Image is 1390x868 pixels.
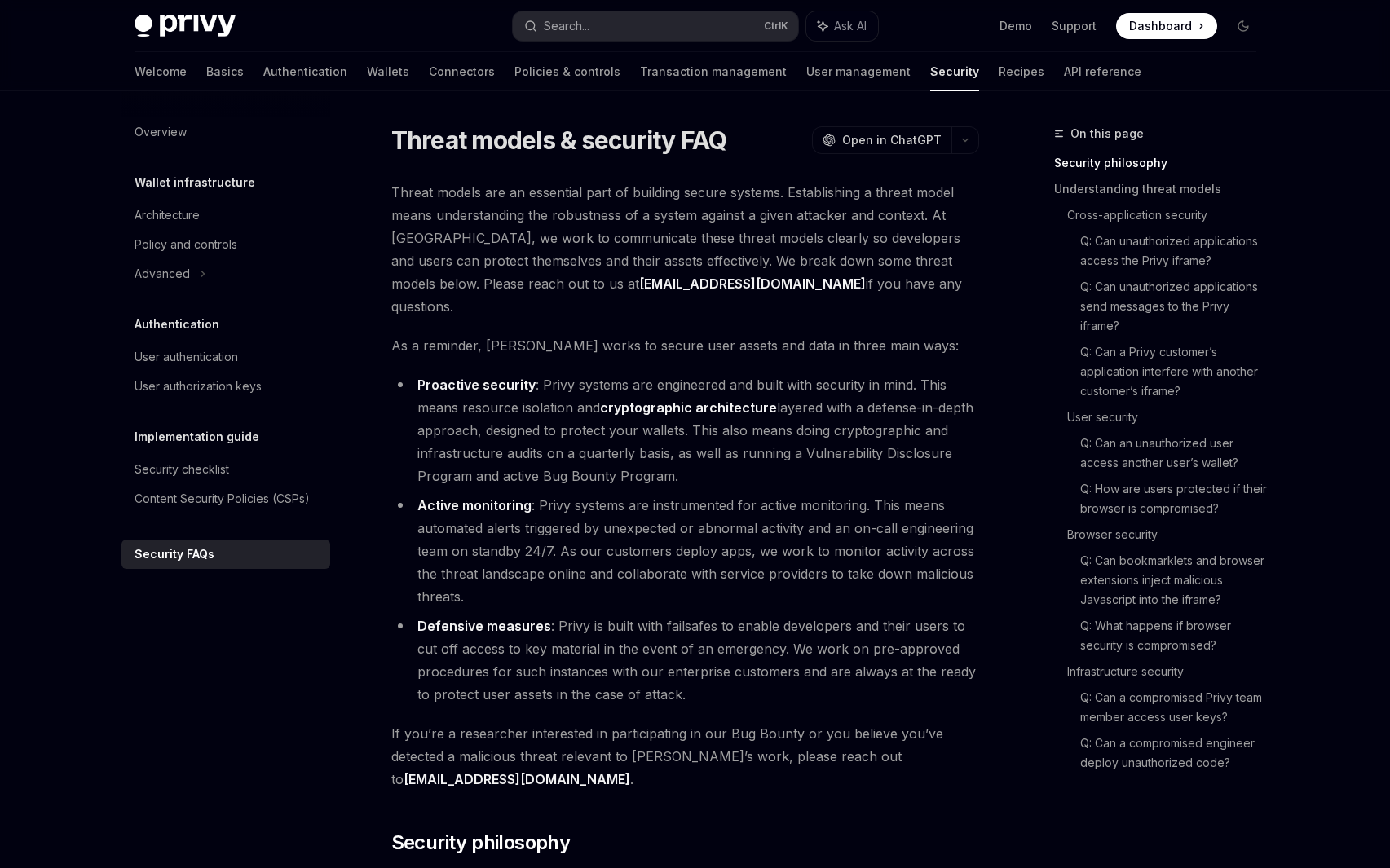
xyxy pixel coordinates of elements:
a: User security [1067,404,1269,430]
button: Search...CtrlK [513,11,798,41]
div: Content Security Policies (CSPs) [135,489,310,509]
a: Dashboard [1116,13,1217,39]
a: User authentication [121,342,330,372]
img: dark logo [135,15,236,37]
a: Q: What happens if browser security is compromised? [1080,613,1269,659]
a: Understanding threat models [1054,176,1269,202]
div: Advanced [135,264,190,284]
a: Basics [206,52,244,91]
a: Wallets [367,52,409,91]
span: Ctrl K [764,20,788,33]
a: User management [806,52,911,91]
h5: Implementation guide [135,427,259,447]
h1: Threat models & security FAQ [391,126,727,155]
a: Authentication [263,52,347,91]
button: Ask AI [806,11,878,41]
a: Welcome [135,52,187,91]
a: Browser security [1067,522,1269,548]
a: API reference [1064,52,1141,91]
div: Security FAQs [135,544,214,564]
span: Threat models are an essential part of building secure systems. Establishing a threat model means... [391,181,979,318]
div: Security checklist [135,460,229,479]
a: Q: Can a Privy customer’s application interfere with another customer’s iframe? [1080,339,1269,404]
div: Overview [135,122,187,142]
strong: Active monitoring [417,497,532,513]
a: Q: Can unauthorized applications access the Privy iframe? [1080,228,1269,274]
a: Security FAQs [121,540,330,569]
a: Support [1052,18,1097,34]
a: Security philosophy [1054,150,1269,176]
a: Security [930,52,979,91]
a: Policies & controls [514,52,620,91]
a: Overview [121,117,330,147]
a: [EMAIL_ADDRESS][DOMAIN_NAME] [639,275,866,293]
a: Q: Can bookmarklets and browser extensions inject malicious Javascript into the iframe? [1080,548,1269,613]
a: Cross-application security [1067,202,1269,228]
a: Q: Can unauthorized applications send messages to the Privy iframe? [1080,274,1269,339]
span: Ask AI [834,18,867,34]
a: Demo [999,18,1032,34]
span: Security philosophy [391,830,571,856]
a: [EMAIL_ADDRESS][DOMAIN_NAME] [404,771,630,788]
div: User authentication [135,347,238,367]
a: Q: Can a compromised Privy team member access user keys? [1080,685,1269,730]
a: Content Security Policies (CSPs) [121,484,330,513]
a: Transaction management [640,52,787,91]
a: Q: Can an unauthorized user access another user’s wallet? [1080,430,1269,476]
a: Infrastructure security [1067,659,1269,685]
a: User authorization keys [121,372,330,401]
span: Dashboard [1129,18,1192,34]
span: If you’re a researcher interested in participating in our Bug Bounty or you believe you’ve detect... [391,722,979,791]
strong: Proactive security [417,377,536,393]
li: : Privy systems are engineered and built with security in mind. This means resource isolation and... [391,373,979,487]
div: User authorization keys [135,377,262,396]
a: Q: How are users protected if their browser is compromised? [1080,476,1269,522]
a: Recipes [999,52,1044,91]
li: : Privy is built with failsafes to enable developers and their users to cut off access to key mat... [391,615,979,706]
button: Open in ChatGPT [812,126,951,154]
span: Open in ChatGPT [842,132,942,148]
h5: Authentication [135,315,219,334]
button: Toggle dark mode [1230,13,1256,39]
li: : Privy systems are instrumented for active monitoring. This means automated alerts triggered by ... [391,494,979,608]
a: cryptographic architecture [600,399,777,416]
a: Connectors [429,52,495,91]
div: Policy and controls [135,235,237,254]
a: Security checklist [121,455,330,484]
h5: Wallet infrastructure [135,173,255,192]
strong: Defensive measures [417,618,551,634]
div: Architecture [135,205,200,225]
a: Q: Can a compromised engineer deploy unauthorized code? [1080,730,1269,776]
a: Policy and controls [121,230,330,259]
a: Architecture [121,200,330,230]
span: On this page [1070,124,1144,143]
span: As a reminder, [PERSON_NAME] works to secure user assets and data in three main ways: [391,334,979,357]
div: Search... [544,16,589,36]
